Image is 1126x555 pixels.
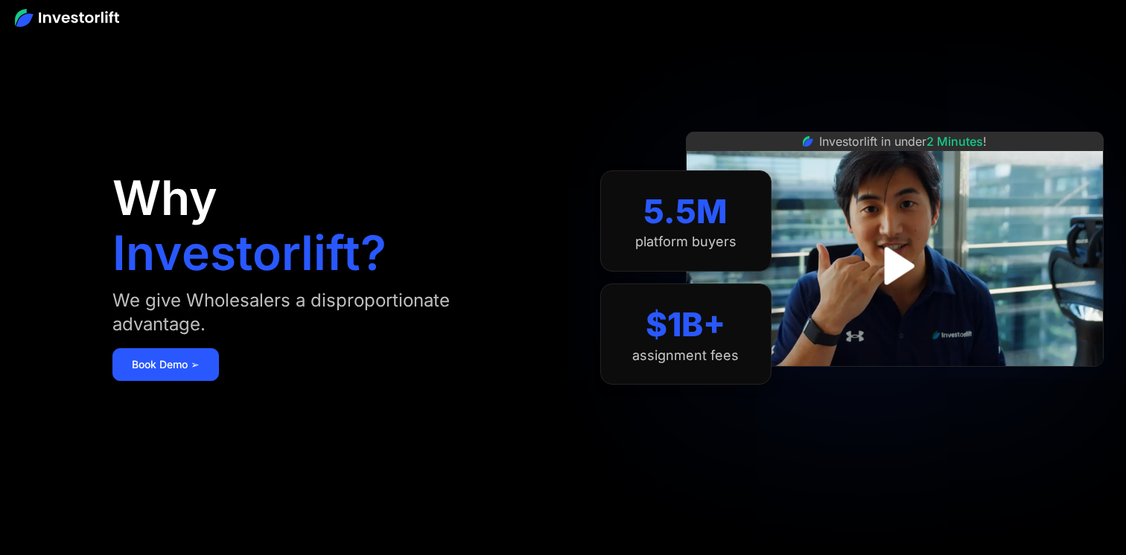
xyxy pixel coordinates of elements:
iframe: Customer reviews powered by Trustpilot [783,374,1006,392]
div: $1B+ [646,305,725,344]
h1: Why [112,174,217,222]
div: 5.5M [643,192,728,231]
a: Book Demo ➢ [112,348,219,381]
div: assignment fees [632,347,739,364]
span: 2 Minutes [926,134,983,149]
div: Investorlift in under ! [819,132,987,150]
h1: Investorlift? [112,229,387,277]
div: We give Wholesalers a disproportionate advantage. [112,289,518,336]
div: platform buyers [635,234,737,250]
a: open lightbox [862,233,928,299]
